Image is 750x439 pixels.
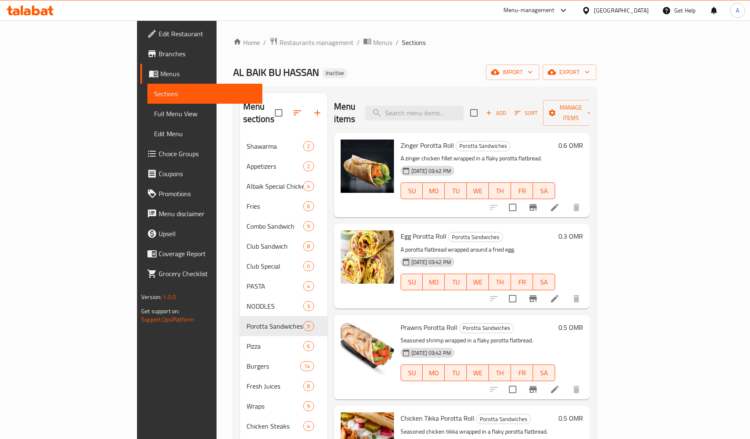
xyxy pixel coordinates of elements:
[240,196,327,216] div: Fries6
[493,67,533,77] span: import
[511,364,533,381] button: FR
[533,182,555,199] button: SA
[514,185,530,197] span: FR
[303,181,314,191] div: items
[303,341,314,351] div: items
[303,401,314,411] div: items
[550,102,592,123] span: Manage items
[240,316,327,336] div: Porotta Sandwiches9
[159,29,256,39] span: Edit Restaurant
[160,69,256,79] span: Menus
[489,364,511,381] button: TH
[558,322,583,333] h6: 0.5 OMR
[533,364,555,381] button: SA
[492,367,508,379] span: TH
[303,381,314,391] div: items
[515,108,538,118] span: Sort
[240,376,327,396] div: Fresh Juices8
[300,361,314,371] div: items
[304,242,313,250] span: 8
[566,289,586,309] button: delete
[304,422,313,430] span: 4
[304,302,313,310] span: 3
[303,321,314,331] div: items
[492,276,508,288] span: TH
[247,301,304,311] span: NODDLES
[140,264,262,284] a: Grocery Checklist
[483,107,509,120] span: Add item
[373,37,392,47] span: Menus
[543,100,599,126] button: Manage items
[303,281,314,291] div: items
[233,63,319,82] span: AL BAIK BU HASSAN
[301,362,313,370] span: 14
[489,274,511,290] button: TH
[140,44,262,64] a: Branches
[279,37,354,47] span: Restaurants management
[408,258,454,266] span: [DATE] 03:42 PM
[459,323,514,333] div: Porotta Sandwiches
[240,296,327,316] div: NODDLES3
[396,37,399,47] li: /
[140,164,262,184] a: Coupons
[423,182,445,199] button: MO
[445,364,467,381] button: TU
[492,185,508,197] span: TH
[426,367,441,379] span: MO
[303,241,314,251] div: items
[423,364,445,381] button: MO
[401,412,474,424] span: Chicken Tikka Porotta Roll
[523,197,543,217] button: Branch-specific-item
[159,49,256,59] span: Branches
[401,427,555,437] p: Seasoned chicken tikka wrapped in a flaky porotta flatbread.
[247,141,304,151] span: Shawarma
[550,294,560,304] a: Edit menu item
[154,89,256,99] span: Sections
[247,321,304,331] span: Porotta Sandwiches
[465,104,483,122] span: Select section
[549,67,590,77] span: export
[240,356,327,376] div: Burgers14
[154,109,256,119] span: Full Menu View
[470,185,486,197] span: WE
[240,236,327,256] div: Club Sandwich8
[240,276,327,296] div: PASTA4
[159,169,256,179] span: Coupons
[240,156,327,176] div: Appetizers2
[426,276,441,288] span: MO
[141,306,179,317] span: Get support on:
[449,232,503,242] span: Porotta Sandwiches
[141,292,162,302] span: Version:
[247,381,304,391] span: Fresh Juices
[154,129,256,139] span: Edit Menu
[448,185,463,197] span: TU
[543,65,596,80] button: export
[476,414,531,424] div: Porotta Sandwiches
[404,185,420,197] span: SU
[247,281,304,291] span: PASTA
[404,276,420,288] span: SU
[247,261,304,271] span: Club Special
[470,276,486,288] span: WE
[140,184,262,204] a: Promotions
[503,5,555,15] div: Menu-management
[341,140,394,193] img: Zinger Porotta Roll
[304,202,313,210] span: 6
[247,161,304,171] div: Appetizers
[141,314,194,325] a: Support.OpsPlatform
[304,222,313,230] span: 9
[240,416,327,436] div: Chicken Steaks4
[401,335,555,346] p: Seasoned shrimp wrapped in a flaky porotta flatbread.
[536,367,552,379] span: SA
[504,381,521,398] span: Select to update
[159,149,256,159] span: Choice Groups
[341,322,394,375] img: Prawns Porotta Roll
[304,162,313,170] span: 2
[247,241,304,251] div: Club Sandwich
[159,229,256,239] span: Upsell
[536,185,552,197] span: SA
[341,230,394,284] img: Egg Porotta Roll
[247,401,304,411] span: Wraps
[363,37,392,48] a: Menus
